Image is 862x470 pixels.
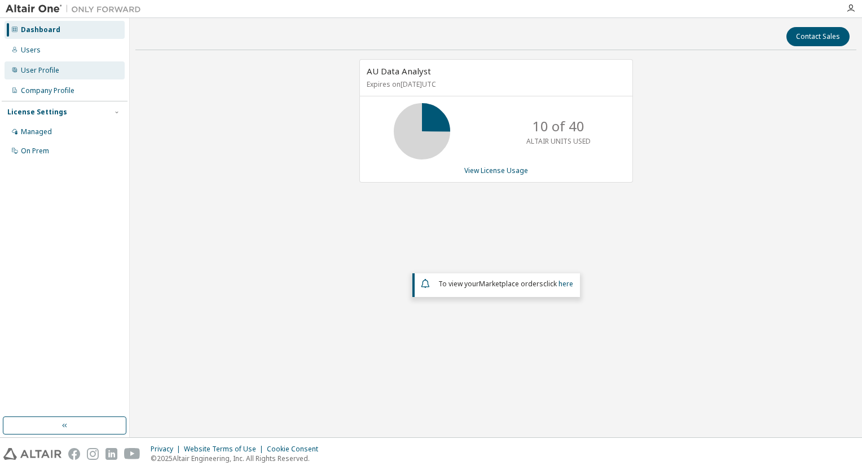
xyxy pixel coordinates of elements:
[558,279,573,289] a: here
[21,46,41,55] div: Users
[21,66,59,75] div: User Profile
[479,279,543,289] em: Marketplace orders
[21,127,52,136] div: Managed
[786,27,850,46] button: Contact Sales
[7,108,67,117] div: License Settings
[464,166,528,175] a: View License Usage
[151,445,184,454] div: Privacy
[267,445,325,454] div: Cookie Consent
[6,3,147,15] img: Altair One
[367,65,431,77] span: AU Data Analyst
[526,136,591,146] p: ALTAIR UNITS USED
[151,454,325,463] p: © 2025 Altair Engineering, Inc. All Rights Reserved.
[124,448,140,460] img: youtube.svg
[21,25,60,34] div: Dashboard
[68,448,80,460] img: facebook.svg
[105,448,117,460] img: linkedin.svg
[184,445,267,454] div: Website Terms of Use
[21,147,49,156] div: On Prem
[438,279,573,289] span: To view your click
[21,86,74,95] div: Company Profile
[533,117,584,136] p: 10 of 40
[87,448,99,460] img: instagram.svg
[3,448,61,460] img: altair_logo.svg
[367,79,623,89] p: Expires on [DATE] UTC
